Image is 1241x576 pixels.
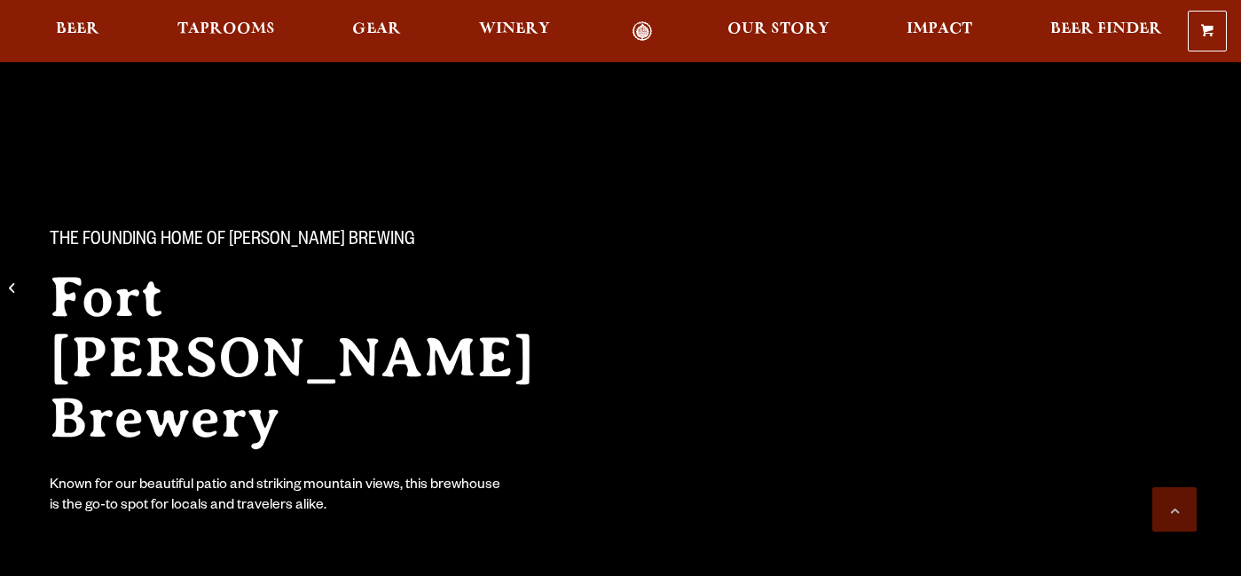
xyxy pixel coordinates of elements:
[727,22,829,36] span: Our Story
[1152,487,1197,532] a: Scroll to top
[44,21,111,42] a: Beer
[50,267,603,448] h2: Fort [PERSON_NAME] Brewery
[50,477,504,517] div: Known for our beautiful patio and striking mountain views, this brewhouse is the go-to spot for l...
[56,22,99,36] span: Beer
[716,21,841,42] a: Our Story
[352,22,401,36] span: Gear
[50,230,415,253] span: The Founding Home of [PERSON_NAME] Brewing
[609,21,675,42] a: Odell Home
[467,21,562,42] a: Winery
[907,22,972,36] span: Impact
[166,21,287,42] a: Taprooms
[479,22,550,36] span: Winery
[177,22,275,36] span: Taprooms
[341,21,412,42] a: Gear
[895,21,984,42] a: Impact
[1050,22,1162,36] span: Beer Finder
[1039,21,1174,42] a: Beer Finder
